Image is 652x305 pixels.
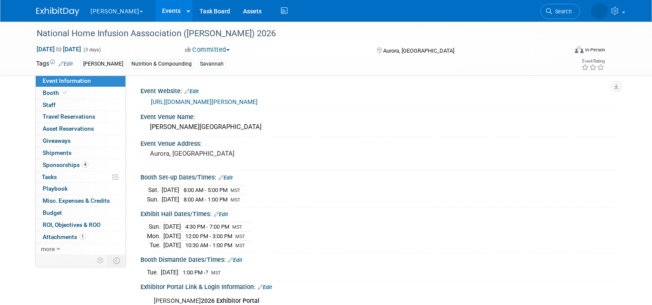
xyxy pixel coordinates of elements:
[185,233,232,239] span: 12:00 PM - 3:00 PM
[36,87,125,99] a: Booth
[185,242,232,248] span: 10:30 AM - 1:00 PM
[81,60,126,69] div: [PERSON_NAME]
[214,211,228,217] a: Edit
[521,45,605,58] div: Event Format
[185,223,229,230] span: 4:30 PM - 7:00 PM
[163,222,181,232] td: [DATE]
[151,98,258,105] a: [URL][DOMAIN_NAME][PERSON_NAME]
[235,234,245,239] span: MST
[43,137,71,144] span: Giveaways
[140,280,616,292] div: Exhibitor Portal Link & Login Information:
[147,120,609,134] div: [PERSON_NAME][GEOGRAPHIC_DATA]
[162,195,179,204] td: [DATE]
[36,123,125,135] a: Asset Reservations
[43,125,94,132] span: Asset Reservations
[147,268,161,277] td: Tue.
[161,268,178,277] td: [DATE]
[43,77,91,84] span: Event Information
[79,233,86,240] span: 1
[162,186,179,195] td: [DATE]
[63,90,67,95] i: Booth reservation complete
[36,111,125,123] a: Travel Reservations
[83,47,101,53] span: (3 days)
[140,110,616,121] div: Event Venue Name:
[36,147,125,159] a: Shipments
[591,3,608,19] img: Dawn Brown
[206,269,208,276] span: ?
[147,195,162,204] td: Sun.
[228,257,242,263] a: Edit
[36,75,125,87] a: Event Information
[147,186,162,195] td: Sat.
[43,113,95,120] span: Travel Reservations
[36,207,125,219] a: Budget
[218,175,233,181] a: Edit
[36,59,73,69] td: Tags
[43,161,88,168] span: Sponsorships
[231,188,240,193] span: MST
[184,187,228,193] span: 8:00 AM - 5:00 PM
[575,46,583,53] img: Format-Inperson.png
[36,219,125,231] a: ROI, Objectives & ROO
[197,60,226,69] div: Savannah
[36,195,125,207] a: Misc. Expenses & Credits
[211,270,221,276] span: MST
[36,159,125,171] a: Sponsorships4
[36,45,81,53] span: [DATE] [DATE]
[147,222,163,232] td: Sun.
[108,255,126,266] td: Toggle Event Tabs
[43,185,68,192] span: Playbook
[82,161,88,168] span: 4
[258,284,272,290] a: Edit
[184,196,228,203] span: 8:00 AM - 1:00 PM
[43,197,110,204] span: Misc. Expenses & Credits
[36,135,125,147] a: Giveaways
[182,45,233,54] button: Committed
[59,61,73,67] a: Edit
[231,197,240,203] span: MST
[232,224,242,230] span: MST
[41,245,55,252] span: more
[163,231,181,241] td: [DATE]
[184,88,199,94] a: Edit
[34,26,557,41] div: National Home Infusion Aassociation ([PERSON_NAME]) 2026
[140,208,616,219] div: Exhibit Hall Dates/Times:
[43,149,72,156] span: Shipments
[552,8,572,15] span: Search
[147,241,163,250] td: Tue.
[147,231,163,241] td: Mon.
[235,243,245,248] span: MST
[150,150,329,157] pre: Aurora, [GEOGRAPHIC_DATA]
[36,183,125,195] a: Playbook
[43,101,56,108] span: Staff
[36,243,125,255] a: more
[383,47,454,54] span: Aurora, [GEOGRAPHIC_DATA]
[163,241,181,250] td: [DATE]
[129,60,194,69] div: Nutrition & Compounding
[183,269,209,276] span: 1:00 PM -
[36,99,125,111] a: Staff
[140,253,616,264] div: Booth Dismantle Dates/Times:
[140,85,616,96] div: Event Website:
[43,209,62,216] span: Budget
[201,297,259,305] b: 2026 Exhibitor Portal
[36,231,125,243] a: Attachments1
[140,137,616,148] div: Event Venue Address:
[36,7,79,16] img: ExhibitDay
[585,47,605,53] div: In-Person
[93,255,108,266] td: Personalize Event Tab Strip
[55,46,63,53] span: to
[36,171,125,183] a: Tasks
[43,89,69,96] span: Booth
[43,233,86,240] span: Attachments
[43,221,100,228] span: ROI, Objectives & ROO
[540,4,580,19] a: Search
[42,173,57,180] span: Tasks
[140,171,616,182] div: Booth Set-up Dates/Times:
[581,59,605,63] div: Event Rating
